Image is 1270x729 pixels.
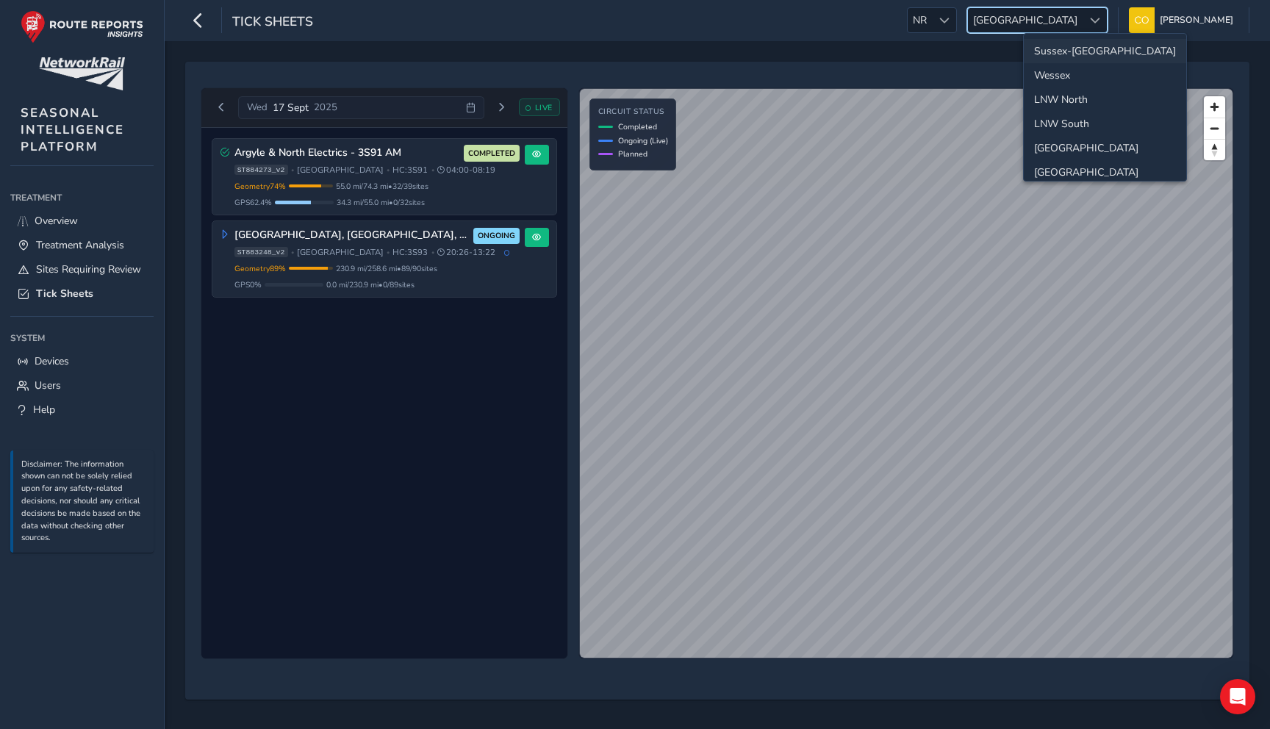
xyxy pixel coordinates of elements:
p: Disclaimer: The information shown can not be solely relied upon for any safety-related decisions,... [21,459,146,545]
h3: [GEOGRAPHIC_DATA], [GEOGRAPHIC_DATA], [GEOGRAPHIC_DATA] 3S93 [234,229,469,242]
li: Wales [1024,160,1186,184]
li: North and East [1024,136,1186,160]
span: Planned [618,148,647,159]
span: Geometry 89 % [234,263,286,274]
a: Overview [10,209,154,233]
span: GPS 62.4 % [234,197,272,208]
img: rr logo [21,10,143,43]
span: ST884273_v2 [234,165,288,175]
span: GPS 0 % [234,279,262,290]
img: diamond-layout [1129,7,1155,33]
span: • [431,166,434,174]
span: 230.9 mi / 258.6 mi • 89 / 90 sites [336,263,437,274]
span: [GEOGRAPHIC_DATA] [297,165,384,176]
span: Tick Sheets [36,287,93,301]
li: LNW North [1024,87,1186,112]
span: • [291,166,294,174]
span: Help [33,403,55,417]
span: • [291,248,294,256]
span: HC: 3S91 [392,165,428,176]
span: Geometry 74 % [234,181,286,192]
a: Help [10,398,154,422]
button: [PERSON_NAME] [1129,7,1238,33]
button: Reset bearing to north [1204,139,1225,160]
span: LIVE [535,102,553,113]
a: Devices [10,349,154,373]
span: [PERSON_NAME] [1160,7,1233,33]
span: 34.3 mi / 55.0 mi • 0 / 32 sites [337,197,425,208]
button: Zoom in [1204,96,1225,118]
span: Completed [618,121,657,132]
span: HC: 3S93 [392,247,428,258]
a: Sites Requiring Review [10,257,154,281]
span: 0.0 mi / 230.9 mi • 0 / 89 sites [326,279,415,290]
span: SEASONAL INTELLIGENCE PLATFORM [21,104,124,155]
button: Previous day [209,98,234,117]
h3: Argyle & North Electrics - 3S91 AM [234,147,459,159]
a: Users [10,373,154,398]
span: • [431,248,434,256]
span: 17 Sept [273,101,309,115]
span: NR [908,8,932,32]
span: [GEOGRAPHIC_DATA] [968,8,1083,32]
span: Devices [35,354,69,368]
a: Treatment Analysis [10,233,154,257]
span: 04:00 - 08:19 [437,165,495,176]
span: Overview [35,214,78,228]
span: Sites Requiring Review [36,262,141,276]
li: Wessex [1024,63,1186,87]
div: Open Intercom Messenger [1220,679,1255,714]
h4: Circuit Status [598,107,668,117]
span: 20:26 - 13:22 [437,247,495,258]
div: Treatment [10,187,154,209]
span: 2025 [314,101,337,114]
span: • [387,166,390,174]
span: 55.0 mi / 74.3 mi • 32 / 39 sites [336,181,428,192]
span: Wed [247,101,268,114]
span: Ongoing (Live) [618,135,668,146]
div: System [10,327,154,349]
button: Zoom out [1204,118,1225,139]
span: ST883248_v2 [234,247,288,257]
span: COMPLETED [468,148,515,159]
span: Treatment Analysis [36,238,124,252]
li: Sussex-Kent [1024,39,1186,63]
span: [GEOGRAPHIC_DATA] [297,247,384,258]
img: customer logo [39,57,125,90]
a: Tick Sheets [10,281,154,306]
button: Next day [489,98,514,117]
li: LNW South [1024,112,1186,136]
span: ONGOING [478,230,515,242]
span: Users [35,378,61,392]
span: • [387,248,390,256]
span: Tick Sheets [232,12,313,33]
canvas: Map [580,89,1233,658]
